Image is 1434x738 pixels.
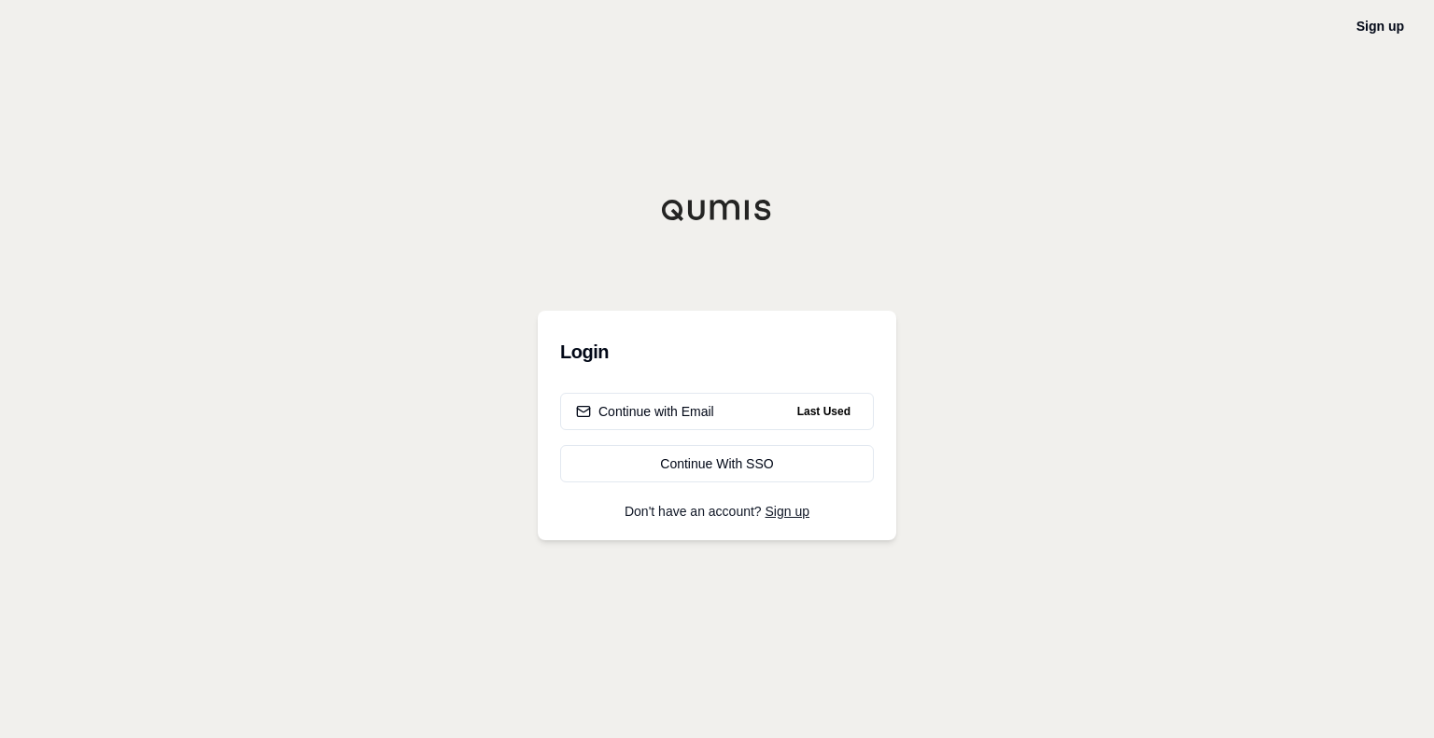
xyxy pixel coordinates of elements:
[560,393,874,430] button: Continue with EmailLast Used
[560,445,874,482] a: Continue With SSO
[560,505,874,518] p: Don't have an account?
[576,454,858,473] div: Continue With SSO
[560,333,874,370] h3: Login
[766,504,809,519] a: Sign up
[576,402,714,421] div: Continue with Email
[1357,19,1404,34] a: Sign up
[790,400,858,423] span: Last Used
[661,199,773,221] img: Qumis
